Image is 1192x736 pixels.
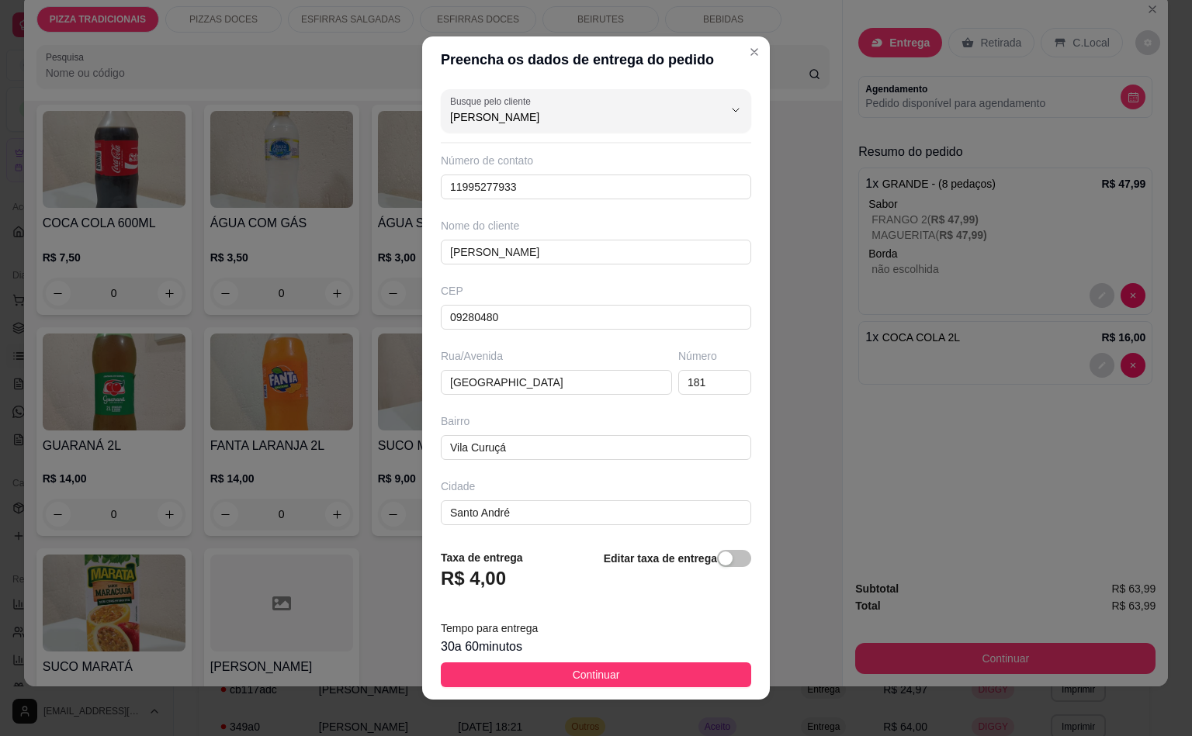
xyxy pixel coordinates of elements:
[450,109,698,125] input: Busque pelo cliente
[441,283,751,299] div: CEP
[441,305,751,330] input: Ex.: 00000-000
[441,622,538,634] span: Tempo para entrega
[441,551,523,564] strong: Taxa de entrega
[450,95,536,108] label: Busque pelo cliente
[441,240,751,264] input: Ex.: João da Silva
[604,552,717,565] strong: Editar taxa de entrega
[441,566,506,591] h3: R$ 4,00
[441,348,672,364] div: Rua/Avenida
[441,479,751,494] div: Cidade
[441,218,751,233] div: Nome do cliente
[441,413,751,429] div: Bairro
[678,370,751,395] input: Ex.: 44
[441,638,751,656] div: 30 a 60 minutos
[441,435,751,460] input: Ex.: Bairro Jardim
[441,370,672,395] input: Ex.: Rua Oscar Freire
[441,153,751,168] div: Número de contato
[441,662,751,687] button: Continuar
[441,500,751,525] input: Ex.: Santo André
[441,174,751,199] input: Ex.: (11) 9 8888-9999
[742,40,767,64] button: Close
[573,666,620,683] span: Continuar
[422,36,770,83] header: Preencha os dados de entrega do pedido
[723,98,748,123] button: Show suggestions
[678,348,751,364] div: Número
